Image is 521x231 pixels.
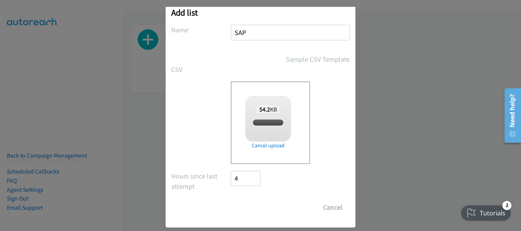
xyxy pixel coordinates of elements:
span: split_111.csv [253,119,283,126]
iframe: Checklist [457,198,515,225]
a: Sample CSV Template [286,54,350,64]
label: Name [171,25,231,35]
h2: Add list [171,7,350,18]
button: Cancel [316,200,350,215]
span: KB [257,105,280,113]
strong: 54.2 [259,105,270,113]
label: Hours since last attempt [171,171,231,191]
a: Cancel upload [245,142,291,150]
label: CSV [171,64,231,75]
iframe: Resource Center [499,85,521,146]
